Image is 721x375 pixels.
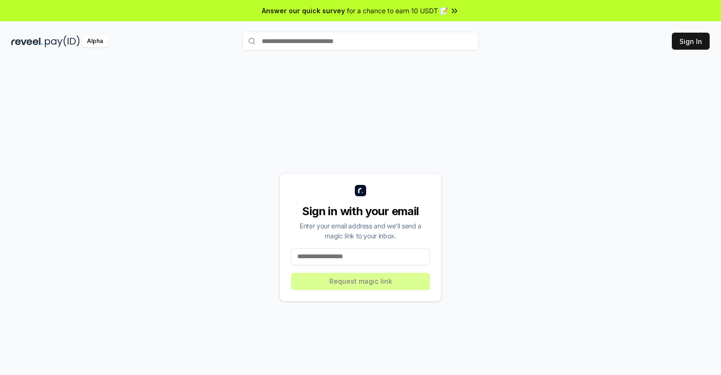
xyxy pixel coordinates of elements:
[291,204,430,219] div: Sign in with your email
[11,35,43,47] img: reveel_dark
[291,221,430,241] div: Enter your email address and we’ll send a magic link to your inbox.
[672,33,710,50] button: Sign In
[347,6,448,16] span: for a chance to earn 10 USDT 📝
[262,6,345,16] span: Answer our quick survey
[355,185,366,196] img: logo_small
[45,35,80,47] img: pay_id
[82,35,108,47] div: Alpha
